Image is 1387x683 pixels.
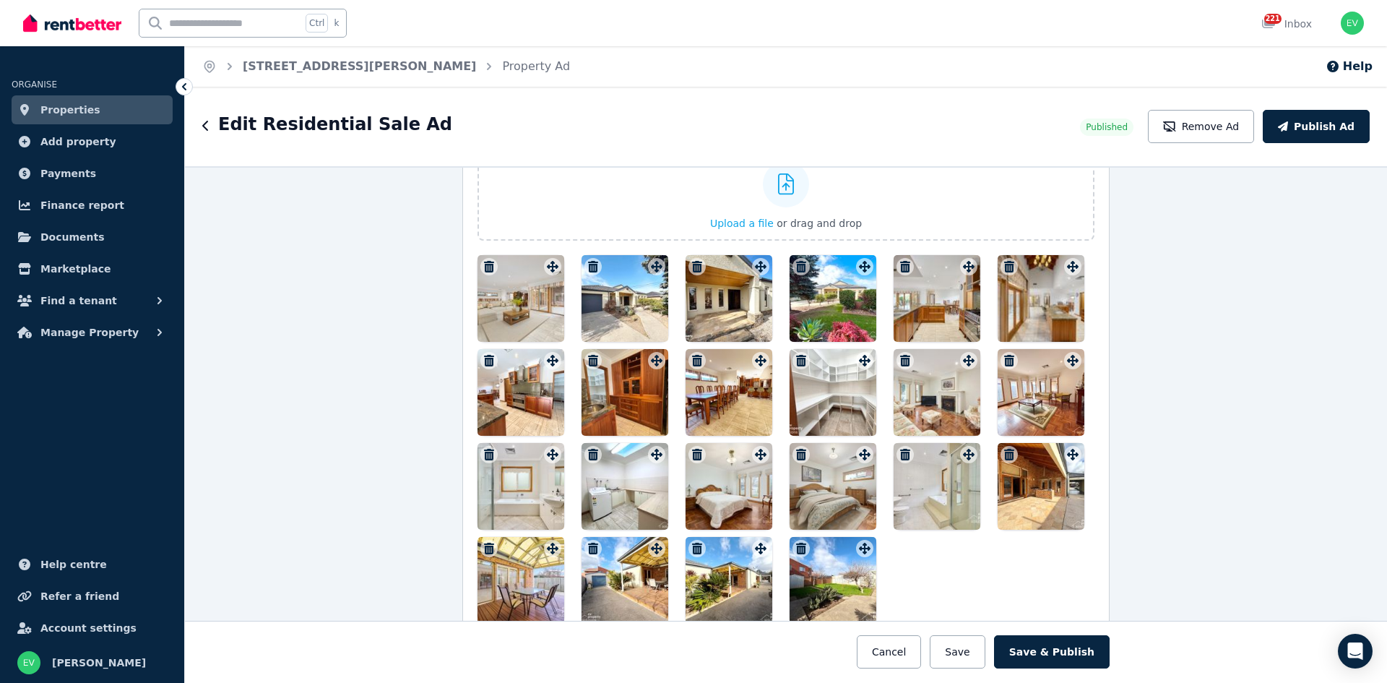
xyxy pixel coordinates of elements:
span: [PERSON_NAME] [52,654,146,671]
span: Ctrl [306,14,328,33]
a: Properties [12,95,173,124]
span: ORGANISE [12,80,57,90]
nav: Breadcrumb [185,46,587,87]
span: Manage Property [40,324,139,341]
span: Documents [40,228,105,246]
span: 221 [1264,14,1282,24]
button: Save [930,635,985,669]
span: Upload a file [710,218,774,229]
span: Add property [40,133,116,150]
span: k [334,17,339,29]
span: Find a tenant [40,292,117,309]
button: Find a tenant [12,286,173,315]
span: Properties [40,101,100,119]
span: Payments [40,165,96,182]
a: Account settings [12,614,173,643]
a: Property Ad [502,59,570,73]
button: Manage Property [12,318,173,347]
h1: Edit Residential Sale Ad [218,113,452,136]
a: Help centre [12,550,173,579]
div: Open Intercom Messenger [1338,634,1373,669]
a: Documents [12,223,173,252]
span: or drag and drop [777,218,862,229]
button: Save & Publish [994,635,1110,669]
div: Inbox [1261,17,1312,31]
span: Account settings [40,619,137,637]
img: RentBetter [23,12,121,34]
span: Marketplace [40,260,111,278]
a: Payments [12,159,173,188]
a: Refer a friend [12,582,173,611]
button: Upload a file or drag and drop [710,216,862,231]
a: Finance report [12,191,173,220]
button: Remove Ad [1148,110,1254,143]
img: Emma Vatos [1341,12,1364,35]
a: [STREET_ADDRESS][PERSON_NAME] [243,59,476,73]
span: Refer a friend [40,588,119,605]
a: Marketplace [12,254,173,283]
img: Emma Vatos [17,651,40,674]
button: Help [1326,58,1373,75]
span: Help centre [40,556,107,573]
span: Published [1086,121,1128,133]
button: Publish Ad [1263,110,1370,143]
span: Finance report [40,197,124,214]
a: Add property [12,127,173,156]
button: Cancel [857,635,921,669]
